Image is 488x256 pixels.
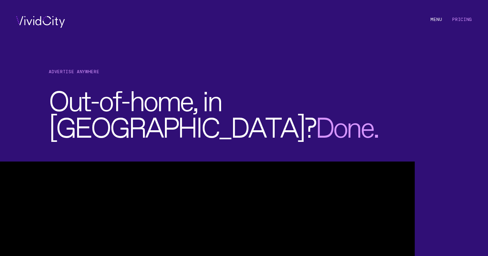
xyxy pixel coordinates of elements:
span: [GEOGRAPHIC_DATA] [49,117,304,131]
h2: , in ? [49,84,463,137]
span: Done [315,117,373,131]
a: Pricing [452,17,472,22]
span: . [315,117,378,131]
span: Out-of-home [49,90,192,104]
h1: Advertise Anywhere [49,68,463,75]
